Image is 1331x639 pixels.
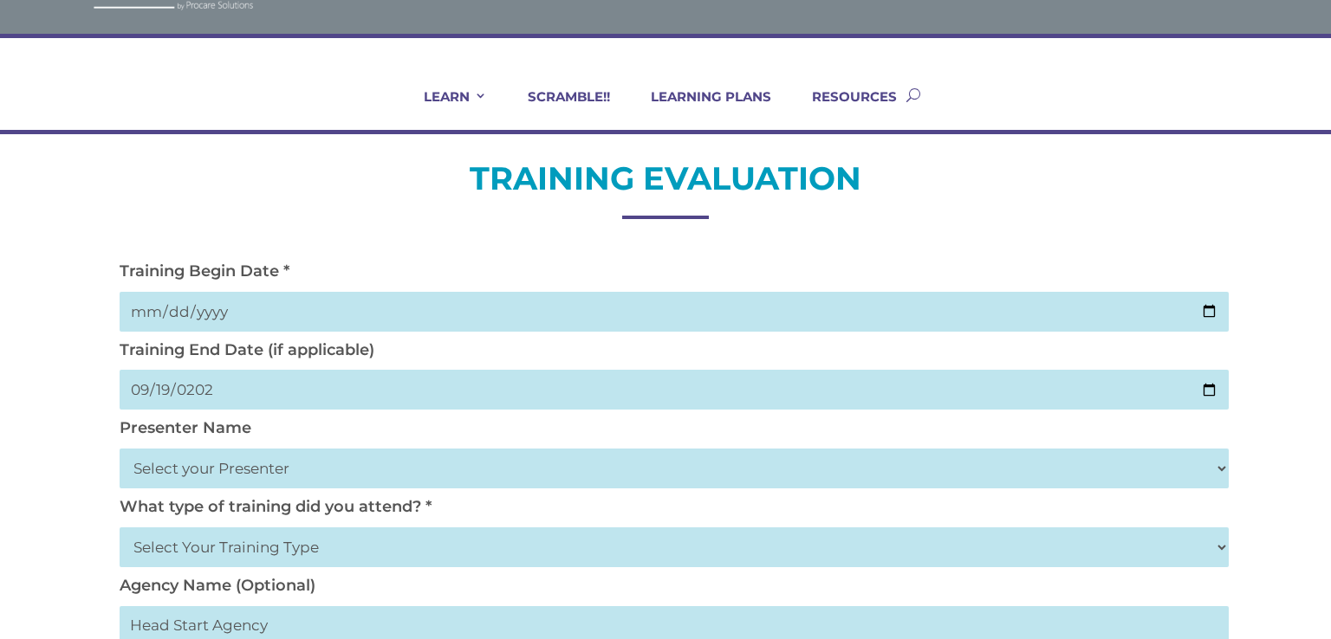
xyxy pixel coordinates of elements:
[120,261,289,281] label: Training Begin Date *
[506,88,610,130] a: SCRAMBLE!!
[120,418,251,437] label: Presenter Name
[790,88,897,130] a: RESOURCES
[111,158,1220,208] h2: TRAINING EVALUATION
[402,88,487,130] a: LEARN
[120,497,432,516] label: What type of training did you attend? *
[629,88,771,130] a: LEARNING PLANS
[120,340,374,359] label: Training End Date (if applicable)
[120,576,315,595] label: Agency Name (Optional)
